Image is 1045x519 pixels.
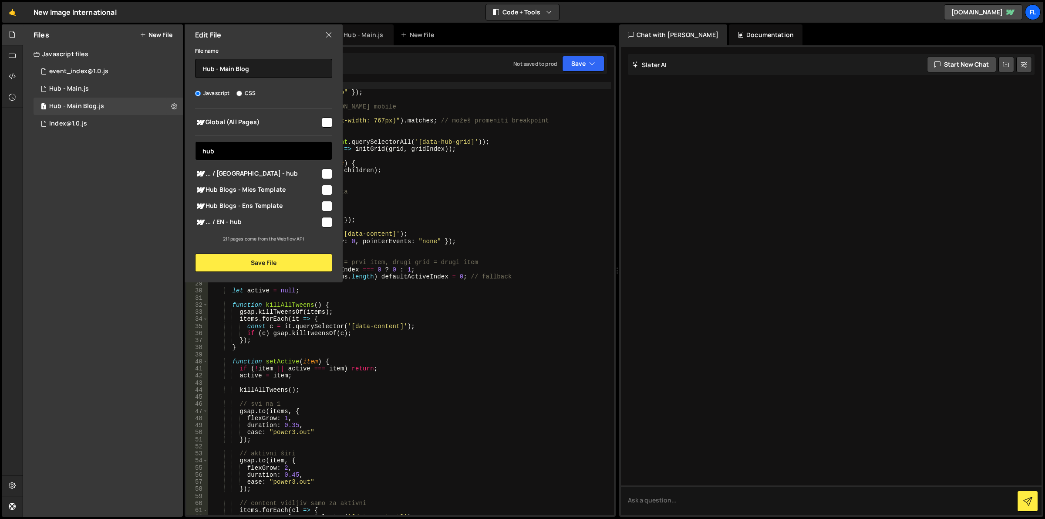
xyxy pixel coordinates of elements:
[562,56,604,71] button: Save
[186,287,208,294] div: 30
[186,337,208,344] div: 37
[186,500,208,507] div: 60
[944,4,1022,20] a: [DOMAIN_NAME]
[632,61,667,69] h2: Slater AI
[186,323,208,330] div: 35
[195,254,332,272] button: Save File
[186,315,208,322] div: 34
[186,493,208,500] div: 59
[23,45,183,63] div: Javascript files
[186,443,208,450] div: 52
[186,387,208,393] div: 44
[195,59,332,78] input: Name
[186,400,208,407] div: 46
[2,2,23,23] a: 🤙
[195,217,320,227] span: ... / EN - hub
[186,365,208,372] div: 41
[1025,4,1041,20] a: Fl
[186,450,208,457] div: 53
[49,85,89,93] div: Hub - Main.js
[186,302,208,309] div: 32
[41,104,46,111] span: 1
[34,7,117,17] div: New Image International
[186,309,208,315] div: 33
[186,372,208,379] div: 42
[223,236,304,242] small: 211 pages come from the Webflow API
[195,201,320,211] span: Hub Blogs - Ens Template
[186,507,208,514] div: 61
[186,344,208,351] div: 38
[140,31,172,38] button: New File
[236,91,242,96] input: CSS
[195,91,201,96] input: Javascript
[34,98,183,115] div: 15795/46353.js
[186,478,208,485] div: 57
[195,185,320,195] span: Hub Blogs - Mies Template
[186,330,208,337] div: 36
[186,358,208,365] div: 40
[186,380,208,387] div: 43
[195,141,332,160] input: Search pages
[729,24,802,45] div: Documentation
[195,30,221,40] h2: Edit File
[186,408,208,415] div: 47
[49,68,108,75] div: event_index@1.0.js
[186,429,208,436] div: 50
[186,393,208,400] div: 45
[186,422,208,429] div: 49
[34,30,49,40] h2: Files
[401,31,437,39] div: New File
[186,472,208,478] div: 56
[186,436,208,443] div: 51
[513,60,557,68] div: Not saved to prod
[186,415,208,422] div: 48
[486,4,559,20] button: Code + Tools
[619,24,727,45] div: Chat with [PERSON_NAME]
[344,31,383,39] div: Hub - Main.js
[186,485,208,492] div: 58
[927,57,996,72] button: Start new chat
[186,351,208,358] div: 39
[236,89,256,98] label: CSS
[195,117,320,128] span: Global (All Pages)
[195,47,219,55] label: File name
[186,295,208,302] div: 31
[186,457,208,464] div: 54
[195,169,320,179] span: ... / [GEOGRAPHIC_DATA] - hub
[49,102,104,110] div: Hub - Main Blog.js
[49,120,87,128] div: Index@1.0.js
[34,80,183,98] div: Hub - Main.js
[34,63,183,80] div: 15795/42190.js
[34,115,183,132] div: 15795/44313.js
[186,280,208,287] div: 29
[186,465,208,472] div: 55
[195,89,230,98] label: Javascript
